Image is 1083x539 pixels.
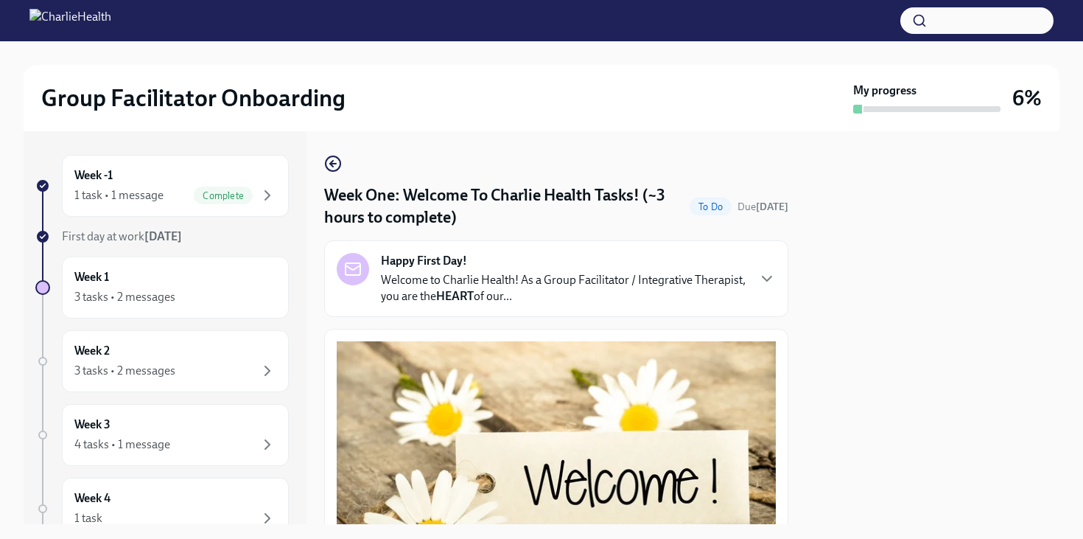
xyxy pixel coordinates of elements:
[436,289,474,303] strong: HEART
[35,155,289,217] a: Week -11 task • 1 messageComplete
[144,229,182,243] strong: [DATE]
[35,257,289,319] a: Week 13 tasks • 2 messages
[35,404,289,466] a: Week 34 tasks • 1 message
[62,229,182,243] span: First day at work
[74,363,175,379] div: 3 tasks • 2 messages
[756,201,788,213] strong: [DATE]
[737,201,788,213] span: Due
[690,201,732,212] span: To Do
[1012,85,1042,111] h3: 6%
[74,167,113,184] h6: Week -1
[74,187,164,204] div: 1 task • 1 message
[74,510,102,526] div: 1 task
[381,253,467,269] strong: Happy First Day!
[74,417,111,433] h6: Week 3
[381,272,746,305] p: Welcome to Charlie Health! As a Group Facilitator / Integrative Therapist, you are the of our...
[74,269,109,285] h6: Week 1
[194,190,253,201] span: Complete
[35,330,289,392] a: Week 23 tasks • 2 messages
[41,83,346,113] h2: Group Facilitator Onboarding
[853,83,916,99] strong: My progress
[74,289,175,305] div: 3 tasks • 2 messages
[74,490,111,507] h6: Week 4
[74,437,170,453] div: 4 tasks • 1 message
[29,9,111,32] img: CharlieHealth
[74,343,110,359] h6: Week 2
[35,229,289,245] a: First day at work[DATE]
[324,184,684,229] h4: Week One: Welcome To Charlie Health Tasks! (~3 hours to complete)
[737,200,788,214] span: September 9th, 2025 09:00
